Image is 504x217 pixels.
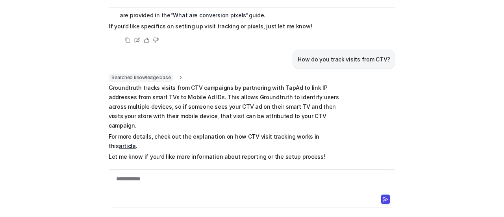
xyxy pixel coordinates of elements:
[119,143,136,149] a: article
[298,55,390,64] p: How do you track visits from CTV?
[109,132,339,151] p: For more details, check out the explanation on how CTV visit tracking works in this .
[109,22,339,31] p: If you’d like specifics on setting up visit tracking or pixels, just let me know!
[109,83,339,130] p: Groundtruth tracks visits from CTV campaigns by partnering with TapAd to link IP addresses from s...
[170,12,249,19] a: "What are conversion pixels"
[109,152,339,161] p: Let me know if you’d like more information about reporting or the setup process!
[109,74,173,82] span: Searched knowledge base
